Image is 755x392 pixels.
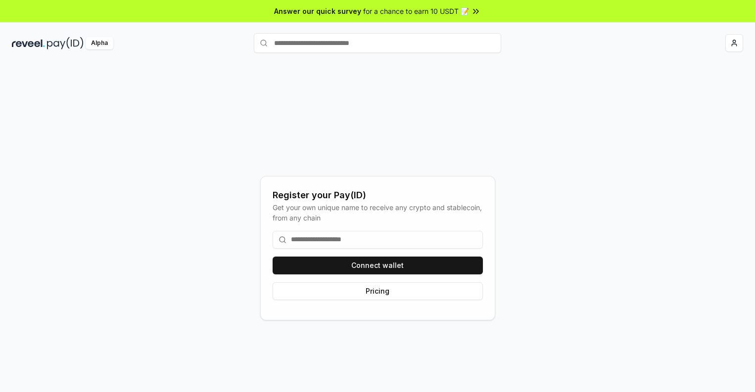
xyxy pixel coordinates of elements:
img: reveel_dark [12,37,45,49]
div: Register your Pay(ID) [273,188,483,202]
span: Answer our quick survey [274,6,361,16]
button: Connect wallet [273,257,483,274]
span: for a chance to earn 10 USDT 📝 [363,6,469,16]
div: Get your own unique name to receive any crypto and stablecoin, from any chain [273,202,483,223]
button: Pricing [273,282,483,300]
div: Alpha [86,37,113,49]
img: pay_id [47,37,84,49]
